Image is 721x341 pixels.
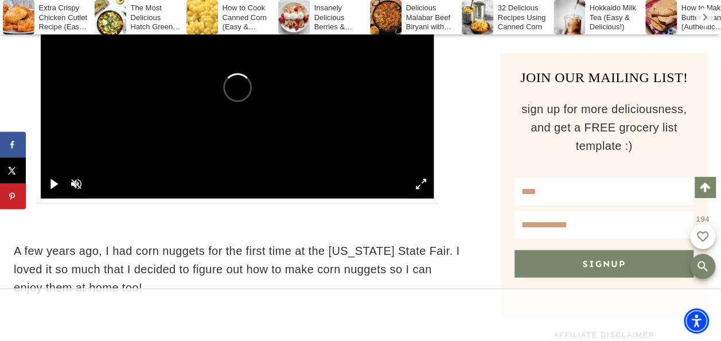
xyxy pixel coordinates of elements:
[14,241,461,296] p: A few years ago, I had corn nuggets for the first time at the [US_STATE] State Fair. I loved it s...
[684,308,709,334] div: Accessibility Menu
[695,177,715,197] a: Scroll to top
[515,99,693,154] p: sign up for more deliciousness, and get a FREE grocery list template :)
[515,250,693,277] button: Signup
[515,67,693,88] h3: JOIN OUR MAILING LIST!
[152,289,570,341] iframe: Advertisement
